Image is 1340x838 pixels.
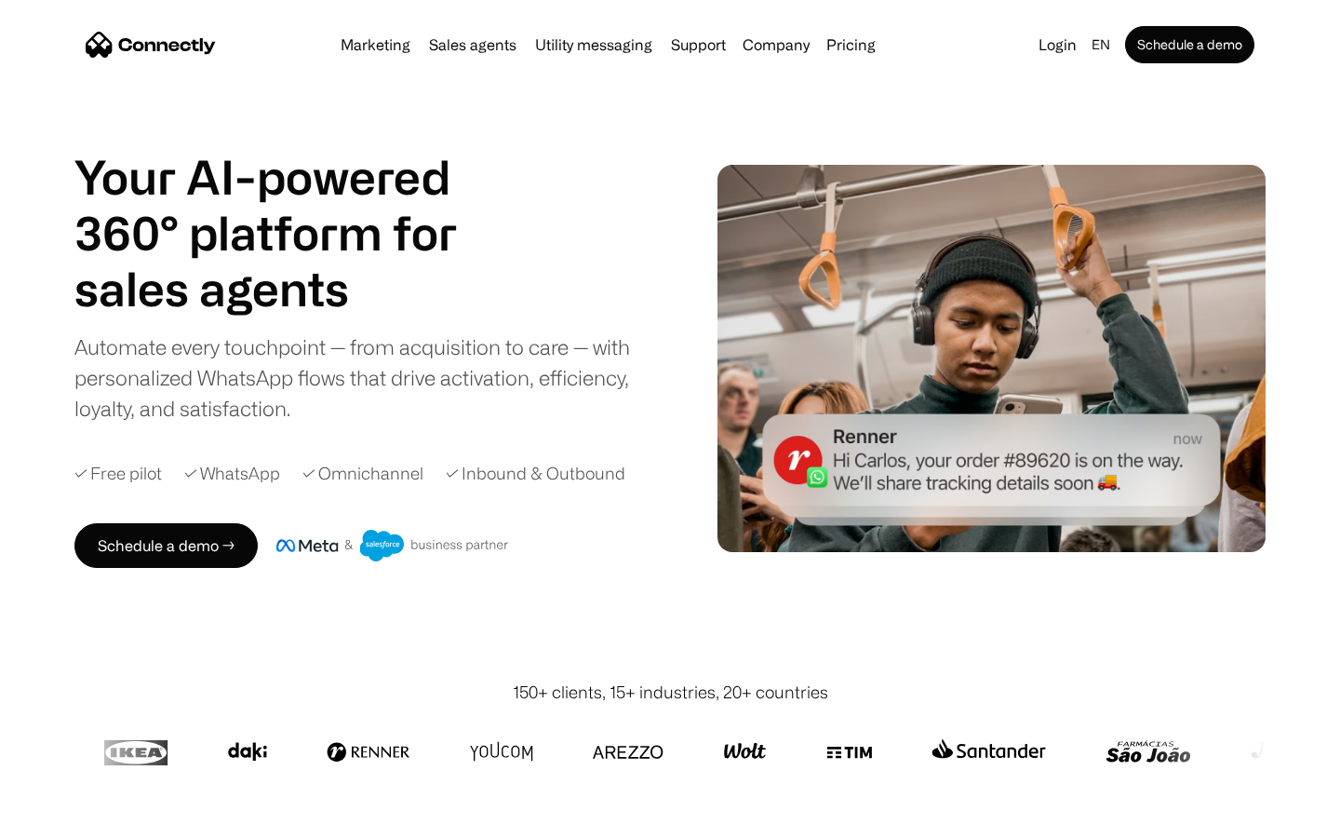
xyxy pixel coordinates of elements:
[1125,26,1254,63] a: Schedule a demo
[74,331,661,424] div: Automate every touchpoint — from acquisition to care — with personalized WhatsApp flows that driv...
[446,461,625,486] div: ✓ Inbound & Outbound
[1031,32,1084,58] a: Login
[276,530,509,561] img: Meta and Salesforce business partner badge.
[422,37,524,52] a: Sales agents
[74,461,162,486] div: ✓ Free pilot
[302,461,423,486] div: ✓ Omnichannel
[74,261,502,317] h1: sales agents
[743,32,810,58] div: Company
[19,804,112,831] aside: Language selected: English
[513,680,828,705] div: 150+ clients, 15+ industries, 20+ countries
[74,523,258,568] a: Schedule a demo →
[663,37,733,52] a: Support
[74,149,502,261] h1: Your AI-powered 360° platform for
[1092,32,1110,58] div: en
[37,805,112,831] ul: Language list
[528,37,660,52] a: Utility messaging
[333,37,418,52] a: Marketing
[184,461,280,486] div: ✓ WhatsApp
[819,37,883,52] a: Pricing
